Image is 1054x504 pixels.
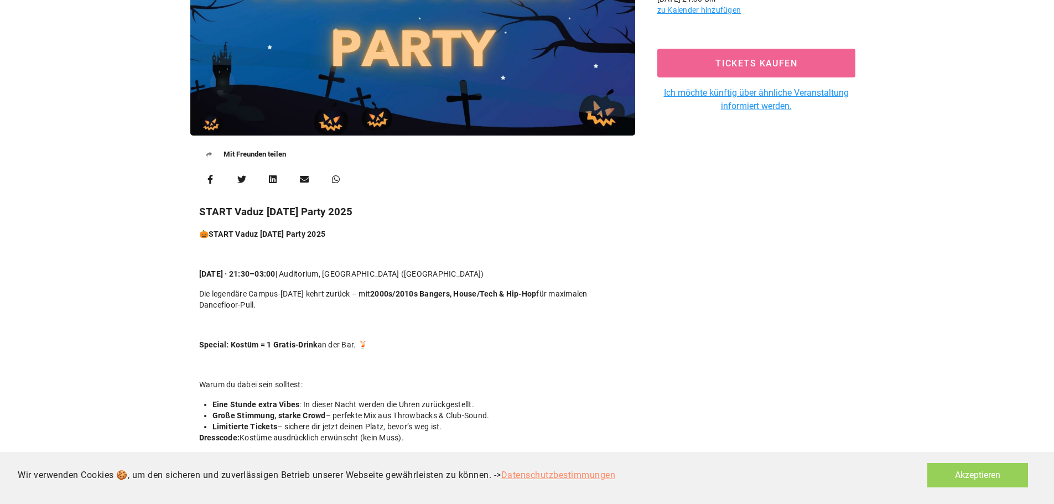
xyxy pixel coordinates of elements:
span: Tickets kaufen [670,58,843,69]
li: : In dieser Nacht werden die Uhren zurückgestellt. [212,399,626,410]
li: – perfekte Mix aus Throwbacks & Club-Sound. [212,410,626,421]
div: Wir verwenden Cookies 🍪, um den sicheren und zuverlässigen Betrieb unserer Webseite gewährleisten... [18,469,615,482]
a: zu Kalender hinzufügen [657,6,741,14]
strong: Große Stimmung, starke Crowd [212,411,326,420]
p: Warum du dabei sein solltest: [199,379,626,390]
p: 🎃 [199,228,626,240]
strong: [DATE] · 21:30–03:00 [199,269,276,278]
li: – sichere dir jetzt deinen Platz, bevor’s weg ist. [212,421,626,432]
strong: Limitierte Tickets [212,422,278,431]
p: Die legendäre Campus-[DATE] kehrt zurück – mit für maximalen Dancefloor-Pull. [199,288,626,310]
a: Ich möchte künftig über ähnliche Veranstaltung informiert werden. [657,86,855,113]
a: Datenschutzbestimmungen [501,470,616,480]
button: Akzeptieren [927,463,1028,487]
p: Kostüme ausdrücklich erwünscht (kein Muss). [199,432,626,443]
strong: Dresscode: [199,433,240,442]
p: an der Bar. 🍹 [199,339,626,350]
strong: START Vaduz [DATE] Party 2025 [209,230,325,238]
p: | Auditorium, [GEOGRAPHIC_DATA] ([GEOGRAPHIC_DATA]) [199,268,626,279]
h5: Mit Freunden teilen [190,136,635,164]
h3: START Vaduz [DATE] Party 2025 [199,204,626,220]
strong: Eine Stunde extra Vibes [212,400,300,409]
strong: Special: [199,340,229,349]
strong: 2000s/2010s Bangers, House/Tech & Hip-Hop [370,289,536,298]
strong: Kostüm = 1 Gratis-Drink [231,340,318,349]
button: Tickets kaufen [657,49,855,77]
